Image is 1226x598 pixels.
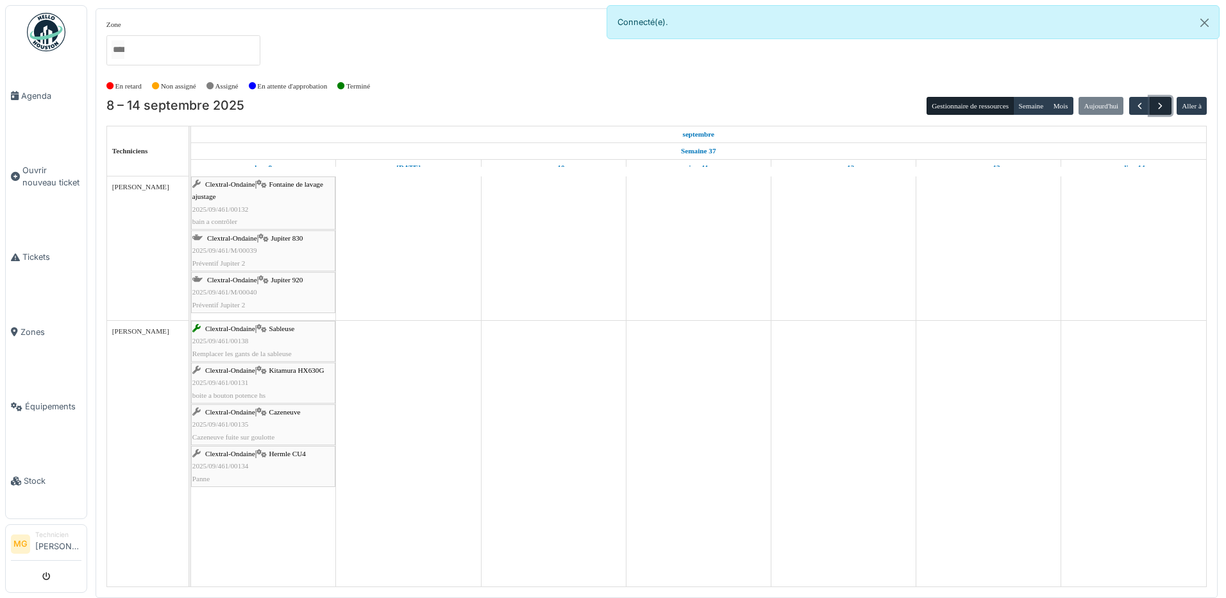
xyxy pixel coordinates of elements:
span: Clextral-Ondaine [207,276,257,284]
li: [PERSON_NAME] [35,530,81,558]
span: 2025/09/461/00138 [192,337,249,345]
a: 12 septembre 2025 [830,160,858,176]
span: [PERSON_NAME] [112,183,169,191]
span: Jupiter 830 [271,234,303,242]
a: 8 septembre 2025 [251,160,275,176]
span: Équipements [25,400,81,413]
div: Technicien [35,530,81,540]
a: Tickets [6,220,87,295]
span: Stock [24,475,81,487]
h2: 8 – 14 septembre 2025 [106,98,244,114]
a: Semaine 37 [678,143,719,159]
button: Suivant [1150,97,1171,115]
span: Préventif Jupiter 2 [192,301,246,309]
label: Non assigné [161,81,196,92]
div: | [192,364,334,402]
span: 2025/09/461/00131 [192,379,249,386]
span: Clextral-Ondaine [205,325,255,332]
a: 9 septembre 2025 [393,160,424,176]
label: Zone [106,19,121,30]
div: | [192,448,334,485]
span: Hermle CU4 [269,450,305,457]
div: | [192,232,334,269]
a: Agenda [6,58,87,133]
span: Clextral-Ondaine [205,450,255,457]
span: Fontaine de lavage ajustage [192,180,323,200]
span: Ouvrir nouveau ticket [22,164,81,189]
span: 2025/09/461/M/00039 [192,246,257,254]
a: Équipements [6,370,87,444]
span: Sableuse [269,325,294,332]
div: | [192,274,334,311]
span: 2025/09/461/00134 [192,462,249,470]
span: Agenda [21,90,81,102]
span: Panne [192,475,210,483]
div: | [192,406,334,443]
a: 10 septembre 2025 [539,160,568,176]
a: Stock [6,444,87,518]
label: Assigné [215,81,239,92]
span: bain a contrôler [192,218,237,225]
a: MG Technicien[PERSON_NAME] [11,530,81,561]
label: En attente d'approbation [257,81,327,92]
span: Clextral-Ondaine [205,180,255,188]
span: 2025/09/461/M/00040 [192,288,257,296]
span: Remplacer les gants de la sableuse [192,350,292,357]
span: Cazeneuve fuite sur goulotte [192,433,274,441]
a: 11 septembre 2025 [685,160,712,176]
button: Précédent [1129,97,1150,115]
button: Aller à [1177,97,1207,115]
span: 2025/09/461/00132 [192,205,249,213]
span: [PERSON_NAME] [112,327,169,335]
li: MG [11,534,30,554]
button: Semaine [1013,97,1048,115]
div: | [192,323,334,360]
span: Préventif Jupiter 2 [192,259,246,267]
span: boite a bouton potence hs [192,391,265,399]
button: Gestionnaire de ressources [927,97,1014,115]
span: Clextral-Ondaine [205,366,255,374]
span: Zones [21,326,81,338]
a: Zones [6,295,87,369]
div: | [192,178,334,228]
span: Techniciens [112,147,148,155]
input: Tous [112,40,124,59]
span: Tickets [22,251,81,263]
button: Close [1190,6,1219,40]
span: Jupiter 920 [271,276,303,284]
button: Mois [1048,97,1073,115]
label: Terminé [346,81,370,92]
span: 2025/09/461/00135 [192,420,249,428]
span: Kitamura HX630G [269,366,324,374]
span: Cazeneuve [269,408,300,416]
a: 14 septembre 2025 [1119,160,1148,176]
span: Clextral-Ondaine [207,234,257,242]
a: 8 septembre 2025 [680,126,718,142]
button: Aujourd'hui [1079,97,1123,115]
span: Clextral-Ondaine [205,408,255,416]
a: 13 septembre 2025 [974,160,1003,176]
div: Connecté(e). [607,5,1220,39]
a: Ouvrir nouveau ticket [6,133,87,220]
label: En retard [115,81,142,92]
img: Badge_color-CXgf-gQk.svg [27,13,65,51]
